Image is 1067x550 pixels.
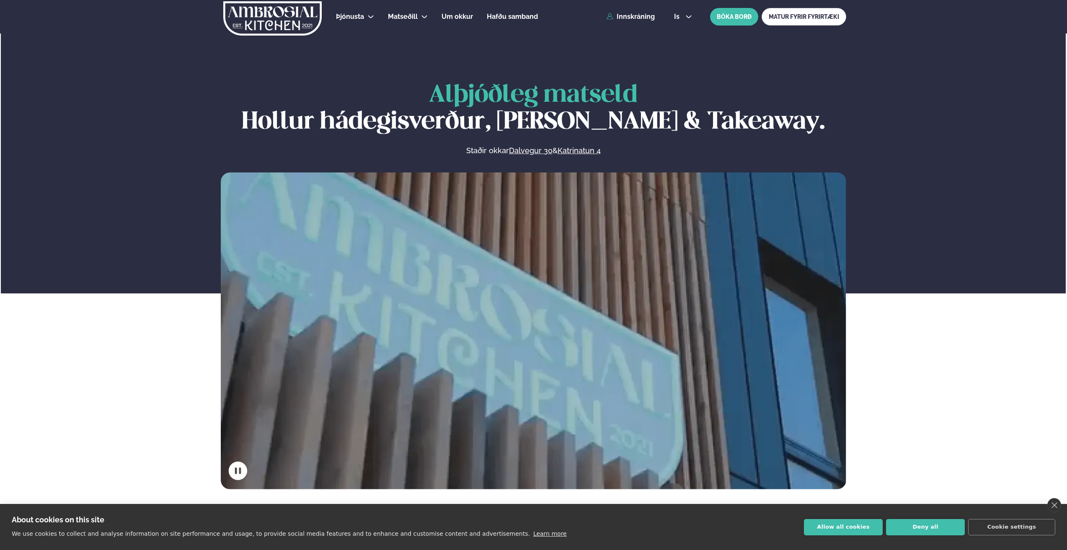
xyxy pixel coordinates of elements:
button: BÓKA BORÐ [710,8,758,26]
span: is [674,13,682,20]
a: close [1047,498,1061,512]
span: Þjónusta [336,13,364,21]
a: Þjónusta [336,12,364,22]
a: Katrinatun 4 [558,146,601,156]
strong: About cookies on this site [12,515,104,524]
button: Cookie settings [968,519,1055,535]
span: Matseðill [388,13,418,21]
span: Alþjóðleg matseld [429,84,638,107]
p: Staðir okkar & [375,146,692,156]
img: logo [222,1,323,36]
a: MATUR FYRIR FYRIRTÆKI [762,8,846,26]
a: Dalvegur 30 [509,146,553,156]
span: Um okkur [442,13,473,21]
a: Hafðu samband [487,12,538,22]
a: Innskráning [607,13,655,21]
span: Hafðu samband [487,13,538,21]
a: Matseðill [388,12,418,22]
h1: Hollur hádegisverður, [PERSON_NAME] & Takeaway. [221,82,846,136]
button: is [667,13,699,20]
p: We use cookies to collect and analyse information on site performance and usage, to provide socia... [12,530,530,537]
button: Allow all cookies [804,519,883,535]
button: Deny all [886,519,965,535]
a: Um okkur [442,12,473,22]
a: Learn more [533,530,567,537]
